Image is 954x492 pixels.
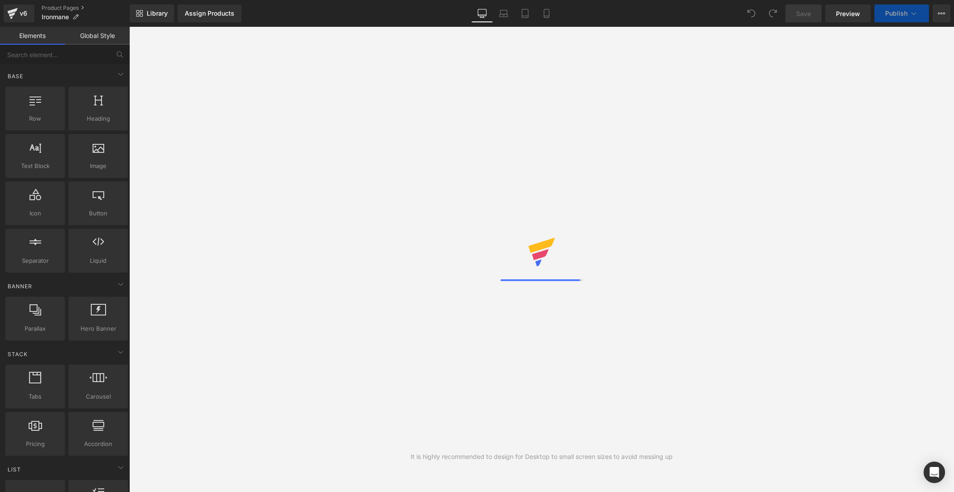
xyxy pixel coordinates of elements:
[471,4,493,22] a: Desktop
[836,9,860,18] span: Preview
[7,72,24,80] span: Base
[71,161,125,171] span: Image
[493,4,514,22] a: Laptop
[71,209,125,218] span: Button
[185,10,234,17] div: Assign Products
[411,452,673,462] div: It is highly recommended to design for Desktop to small screen sizes to avoid messing up
[7,465,22,474] span: List
[8,256,62,265] span: Separator
[65,27,130,45] a: Global Style
[8,439,62,449] span: Pricing
[71,114,125,123] span: Heading
[764,4,782,22] button: Redo
[8,209,62,218] span: Icon
[8,161,62,171] span: Text Block
[8,392,62,401] span: Tabs
[42,13,69,21] span: Ironmane
[8,114,62,123] span: Row
[796,9,811,18] span: Save
[825,4,871,22] a: Preview
[924,462,945,483] div: Open Intercom Messenger
[885,10,907,17] span: Publish
[8,324,62,333] span: Parallax
[42,4,130,12] a: Product Pages
[536,4,557,22] a: Mobile
[71,439,125,449] span: Accordion
[742,4,760,22] button: Undo
[4,4,34,22] a: v6
[147,9,168,17] span: Library
[514,4,536,22] a: Tablet
[933,4,950,22] button: More
[71,324,125,333] span: Hero Banner
[874,4,929,22] button: Publish
[71,392,125,401] span: Carousel
[7,350,29,358] span: Stack
[130,4,174,22] a: New Library
[18,8,29,19] div: v6
[71,256,125,265] span: Liquid
[7,282,33,290] span: Banner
